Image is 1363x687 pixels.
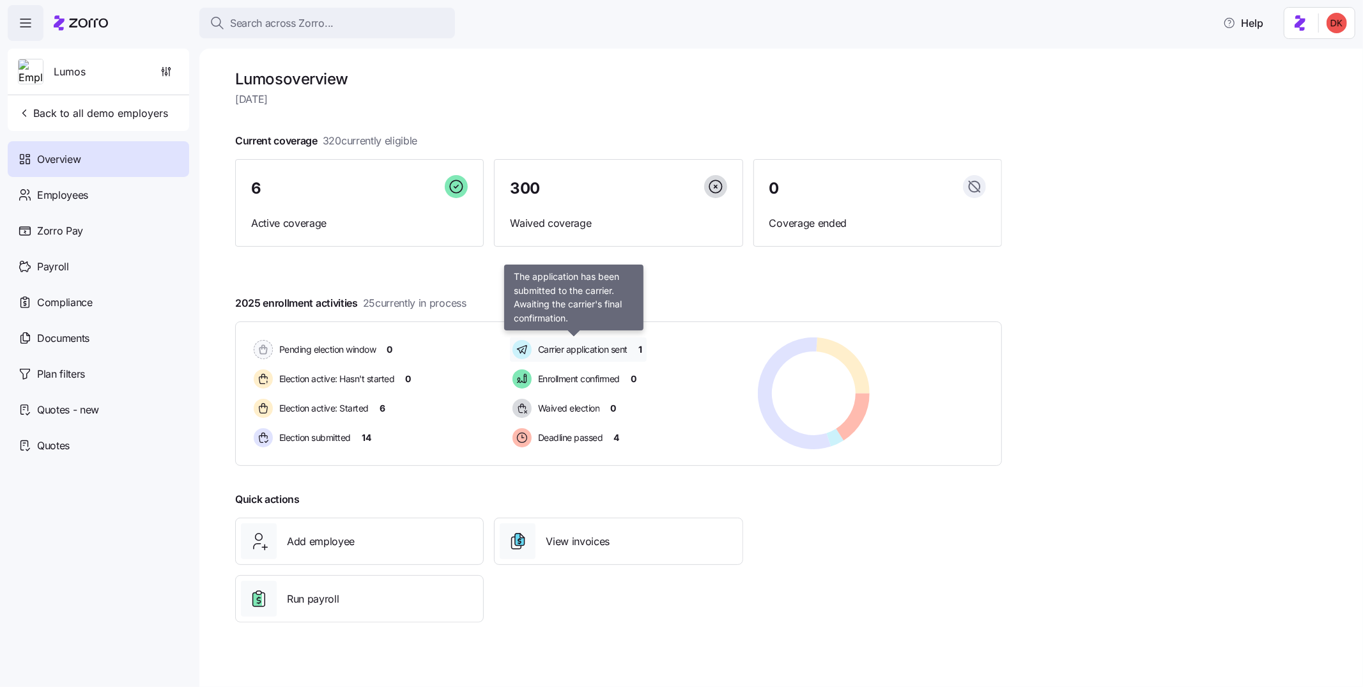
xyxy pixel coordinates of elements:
span: Pending election window [275,343,376,356]
span: 0 [406,373,412,385]
span: Enrollment confirmed [534,373,620,385]
span: Help [1223,15,1263,31]
a: Employees [8,177,189,213]
a: Payroll [8,249,189,284]
a: Overview [8,141,189,177]
span: Employees [37,187,88,203]
span: Active coverage [251,215,468,231]
span: Quotes [37,438,70,454]
span: Election active: Started [275,402,369,415]
span: 2025 enrollment activities [235,295,466,311]
span: 6 [380,402,385,415]
span: 0 [631,373,636,385]
a: Zorro Pay [8,213,189,249]
span: 0 [610,402,616,415]
a: Documents [8,320,189,356]
button: Search across Zorro... [199,8,455,38]
span: 0 [769,181,780,196]
span: Deadline passed [534,431,603,444]
a: Quotes [8,428,189,463]
span: 4 [613,431,619,444]
span: 14 [362,431,371,444]
button: Help [1213,10,1274,36]
span: Quotes - new [37,402,99,418]
span: Search across Zorro... [230,15,334,31]
a: Compliance [8,284,189,320]
span: Plan filters [37,366,85,382]
span: 320 currently eligible [323,133,417,149]
span: Compliance [37,295,93,311]
span: Overview [37,151,81,167]
span: Waived election [534,402,600,415]
span: Run payroll [287,591,339,607]
a: Quotes - new [8,392,189,428]
span: Documents [37,330,89,346]
span: Add employee [287,534,355,550]
span: Waived coverage [510,215,727,231]
a: Plan filters [8,356,189,392]
span: Payroll [37,259,69,275]
span: Back to all demo employers [18,105,168,121]
span: View invoices [546,534,610,550]
button: Back to all demo employers [13,100,173,126]
span: Election active: Hasn't started [275,373,395,385]
span: 0 [387,343,393,356]
span: Election submitted [275,431,351,444]
span: 1 [638,343,642,356]
span: Coverage ended [769,215,986,231]
span: Lumos [54,64,86,80]
span: Current coverage [235,133,417,149]
span: 300 [510,181,540,196]
span: Zorro Pay [37,223,83,239]
h1: Lumos overview [235,69,1002,89]
span: Quick actions [235,491,300,507]
span: Carrier application sent [534,343,628,356]
span: 6 [251,181,261,196]
span: [DATE] [235,91,1002,107]
img: 53e82853980611afef66768ee98075c5 [1327,13,1347,33]
span: 25 currently in process [363,295,466,311]
img: Employer logo [19,59,43,85]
